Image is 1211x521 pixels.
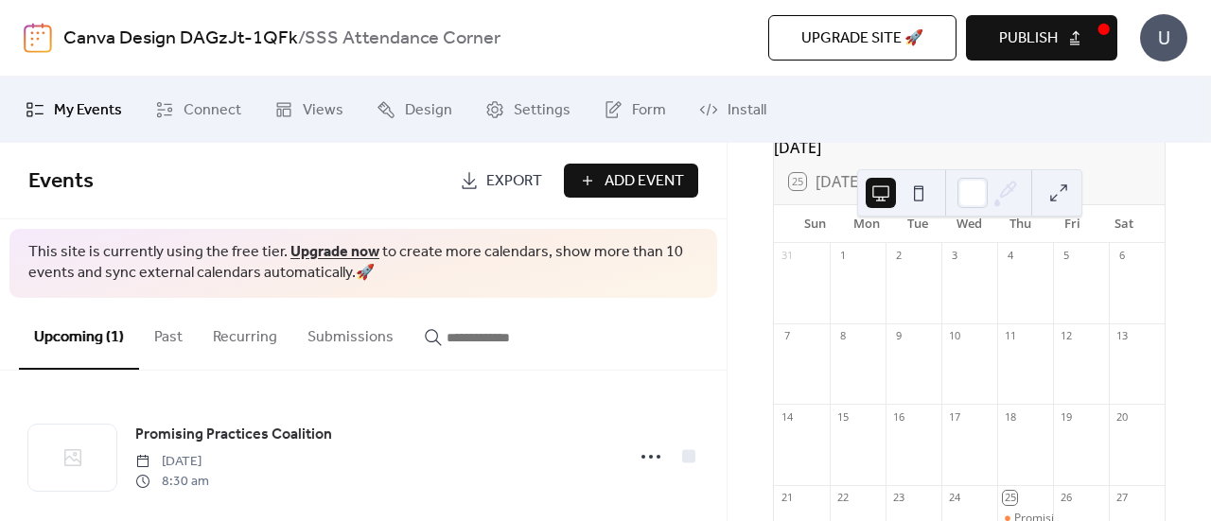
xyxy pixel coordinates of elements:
button: Submissions [292,298,409,368]
div: 18 [1003,409,1017,424]
a: Form [589,84,680,135]
div: 6 [1114,249,1129,263]
div: Sat [1098,205,1150,243]
div: Fri [1046,205,1097,243]
div: 1 [835,249,850,263]
button: Recurring [198,298,292,368]
div: 24 [947,491,961,505]
div: Sun [789,205,840,243]
div: 8 [835,329,850,343]
a: My Events [11,84,136,135]
a: Settings [471,84,585,135]
div: 16 [891,409,905,424]
span: Design [405,99,452,122]
button: Past [139,298,198,368]
div: [DATE] [774,136,1165,159]
button: Upcoming (1) [19,298,139,370]
div: 15 [835,409,850,424]
span: Export [486,170,542,193]
a: Views [260,84,358,135]
div: 2 [891,249,905,263]
div: 13 [1114,329,1129,343]
div: 20 [1114,409,1129,424]
div: 25 [1003,491,1017,505]
span: My Events [54,99,122,122]
div: 3 [947,249,961,263]
span: Publish [999,27,1058,50]
span: Connect [184,99,241,122]
div: 26 [1059,491,1073,505]
div: 17 [947,409,961,424]
span: Install [728,99,766,122]
a: Canva Design DAGzJt-1QFk [63,21,298,57]
div: 31 [780,249,794,263]
div: 5 [1059,249,1073,263]
span: Views [303,99,343,122]
div: 23 [891,491,905,505]
button: Upgrade site 🚀 [768,15,957,61]
div: 19 [1059,409,1073,424]
div: 14 [780,409,794,424]
div: 22 [835,491,850,505]
div: 27 [1114,491,1129,505]
div: 7 [780,329,794,343]
div: Wed [943,205,994,243]
span: [DATE] [135,452,209,472]
img: logo [24,23,52,53]
div: Mon [840,205,891,243]
div: 4 [1003,249,1017,263]
a: Promising Practices Coalition [135,423,332,447]
a: Connect [141,84,255,135]
div: 12 [1059,329,1073,343]
span: 8:30 am [135,472,209,492]
div: Thu [995,205,1046,243]
span: Events [28,161,94,202]
a: Upgrade now [290,237,379,267]
span: Add Event [605,170,684,193]
span: Settings [514,99,570,122]
div: U [1140,14,1187,61]
span: Form [632,99,666,122]
a: Design [362,84,466,135]
a: Install [685,84,781,135]
button: Publish [966,15,1117,61]
div: 10 [947,329,961,343]
span: Promising Practices Coalition [135,424,332,446]
a: Export [446,164,556,198]
b: / [298,21,305,57]
div: Tue [892,205,943,243]
span: Upgrade site 🚀 [801,27,923,50]
div: 11 [1003,329,1017,343]
button: Add Event [564,164,698,198]
b: SSS Attendance Corner [305,21,500,57]
div: 9 [891,329,905,343]
div: 21 [780,491,794,505]
span: This site is currently using the free tier. to create more calendars, show more than 10 events an... [28,242,698,285]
